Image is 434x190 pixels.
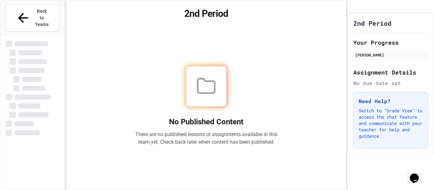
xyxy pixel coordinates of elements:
h2: Assignment Details [353,68,428,77]
iframe: chat widget [407,165,428,184]
div: No due date set [353,79,428,87]
h2: No Published Content [135,117,277,127]
button: Back to Teams [6,4,59,31]
p: There are no published lessons or assignments available in this team yet. Check back later when c... [135,131,277,146]
h1: 2nd Period [74,8,339,19]
h1: 2nd Period [353,19,391,28]
p: Switch to "Grade View" to access the chat feature and communicate with your teacher for help and ... [359,108,423,139]
span: Back to Teams [34,8,49,28]
div: [PERSON_NAME] [355,52,426,58]
h3: Need Help? [359,97,423,105]
h2: Your Progress [353,38,428,47]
